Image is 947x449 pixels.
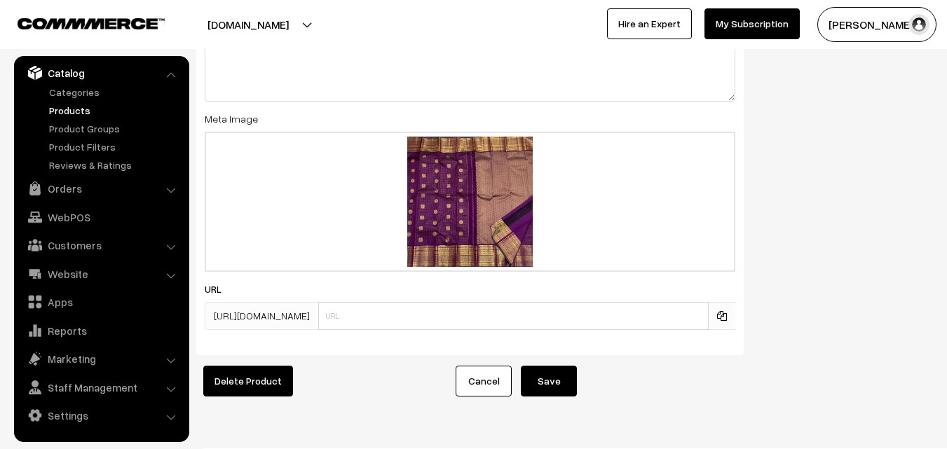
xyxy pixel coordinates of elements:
a: Reports [18,318,184,343]
button: Delete Product [203,366,293,396]
a: Cancel [456,366,512,396]
a: Products [46,103,184,118]
a: Staff Management [18,375,184,400]
button: Save [521,366,577,396]
a: Product Filters [46,139,184,154]
a: Website [18,261,184,286]
img: COMMMERCE [18,18,165,29]
label: URL [205,282,238,296]
a: Settings [18,403,184,428]
a: Reviews & Ratings [46,158,184,172]
a: COMMMERCE [18,14,140,31]
a: Apps [18,289,184,315]
input: URL [318,302,709,330]
a: Hire an Expert [607,8,692,39]
a: Catalog [18,60,184,85]
span: [URL][DOMAIN_NAME] [205,302,318,330]
button: [PERSON_NAME] [817,7,936,42]
a: Customers [18,233,184,258]
a: Product Groups [46,121,184,136]
label: Meta Image [205,111,258,126]
a: WebPOS [18,205,184,230]
a: Categories [46,85,184,99]
button: [DOMAIN_NAME] [158,7,338,42]
a: Marketing [18,346,184,371]
img: user [908,14,929,35]
a: Orders [18,176,184,201]
a: My Subscription [704,8,800,39]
